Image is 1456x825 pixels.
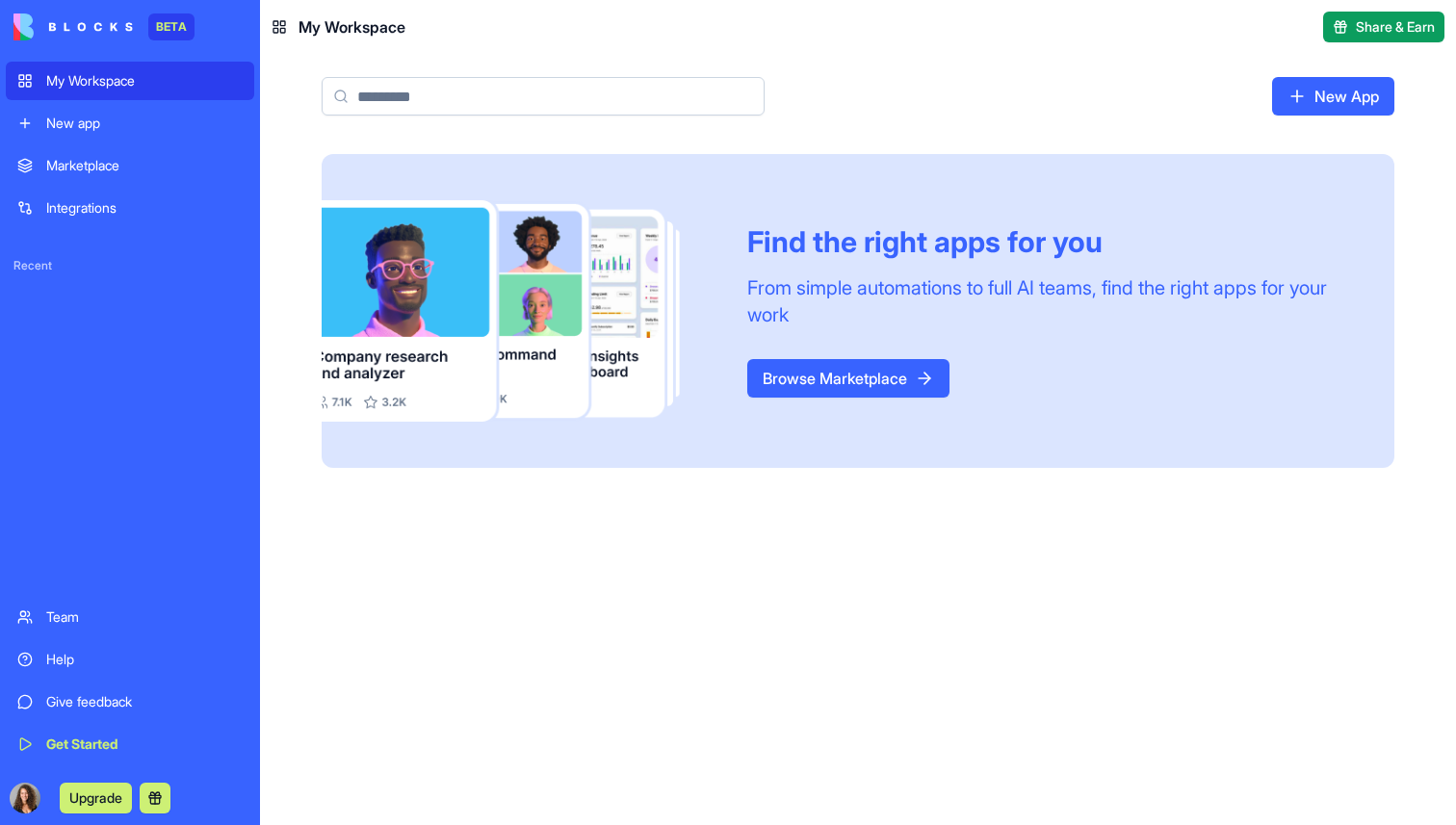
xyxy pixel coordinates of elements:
[6,598,254,636] a: Team
[6,62,254,100] a: My Workspace
[148,13,195,40] div: BETA
[13,13,133,40] img: logo
[747,224,1348,259] div: Find the right apps for you
[46,114,243,133] div: New app
[6,640,254,679] a: Help
[10,783,40,813] img: ACg8ocIOVUeG59FIo-4zXBF37QkowezZymUfLK5uu-4RA3AnFYKXGPRu=s96-c
[46,735,243,754] div: Get Started
[13,13,195,40] a: BETA
[1323,12,1444,42] button: Share & Earn
[46,71,243,90] div: My Workspace
[6,683,254,721] a: Give feedback
[1356,17,1435,37] span: Share & Earn
[46,198,243,218] div: Integrations
[747,274,1348,328] div: From simple automations to full AI teams, find the right apps for your work
[6,258,254,273] span: Recent
[46,650,243,669] div: Help
[6,725,254,763] a: Get Started
[46,692,243,711] div: Give feedback
[46,607,243,627] div: Team
[1272,77,1394,116] a: New App
[60,783,132,813] button: Upgrade
[322,200,716,422] img: Frame_181_egmpey.png
[299,15,405,39] span: My Workspace
[747,359,949,398] a: Browse Marketplace
[60,787,132,807] a: Upgrade
[6,189,254,227] a: Integrations
[6,104,254,142] a: New app
[46,156,243,175] div: Marketplace
[6,146,254,185] a: Marketplace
